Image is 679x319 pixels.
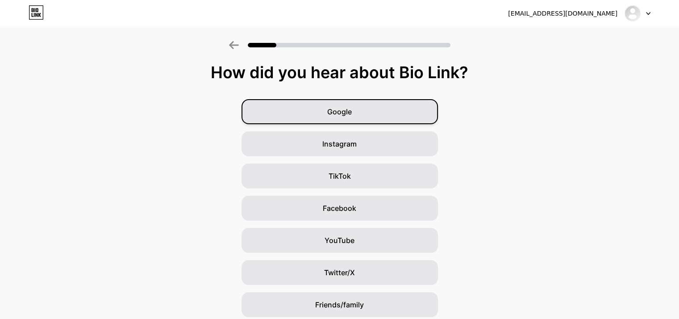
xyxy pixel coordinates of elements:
[323,203,356,214] span: Facebook
[315,299,364,310] span: Friends/family
[324,267,355,278] span: Twitter/X
[4,63,675,81] div: How did you hear about Bio Link?
[508,9,617,18] div: [EMAIL_ADDRESS][DOMAIN_NAME]
[327,106,352,117] span: Google
[329,171,351,181] span: TikTok
[624,5,641,22] img: cipokapk
[322,139,357,149] span: Instagram
[325,235,354,246] span: YouTube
